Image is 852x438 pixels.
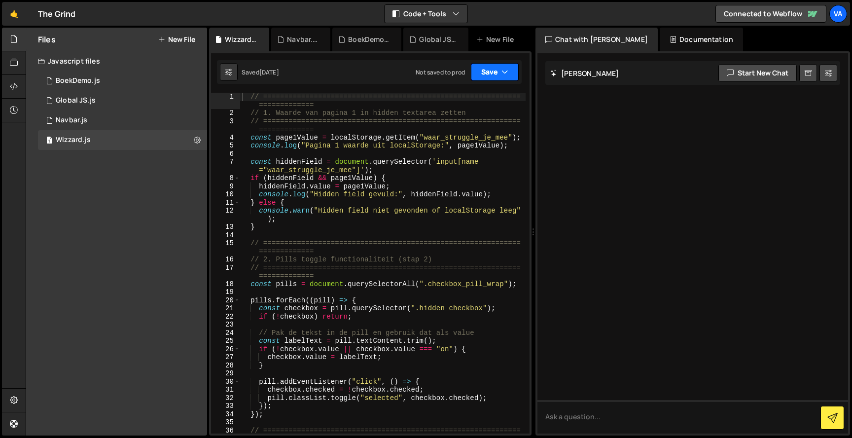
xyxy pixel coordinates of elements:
[46,137,52,145] span: 1
[26,51,207,71] div: Javascript files
[211,93,240,109] div: 1
[211,199,240,207] div: 11
[56,96,96,105] div: Global JS.js
[211,264,240,280] div: 17
[56,116,87,125] div: Navbar.js
[211,109,240,117] div: 2
[211,362,240,370] div: 28
[38,130,207,150] div: 17048/46900.js
[718,64,797,82] button: Start new chat
[471,63,519,81] button: Save
[211,369,240,378] div: 29
[211,394,240,402] div: 32
[416,68,465,76] div: Not saved to prod
[829,5,847,23] a: Va
[287,35,319,44] div: Navbar.js
[211,296,240,305] div: 20
[348,35,390,44] div: BoekDemo.js
[211,207,240,223] div: 12
[211,231,240,240] div: 14
[242,68,279,76] div: Saved
[211,158,240,174] div: 7
[38,8,75,20] div: The Grind
[660,28,743,51] div: Documentation
[211,288,240,296] div: 19
[535,28,658,51] div: Chat with [PERSON_NAME]
[211,410,240,419] div: 34
[715,5,826,23] a: Connected to Webflow
[211,386,240,394] div: 31
[476,35,518,44] div: New File
[38,71,207,91] div: 17048/46901.js
[211,255,240,264] div: 16
[211,117,240,134] div: 3
[259,68,279,76] div: [DATE]
[225,35,257,44] div: Wizzard.js
[211,378,240,386] div: 30
[211,353,240,362] div: 27
[211,337,240,345] div: 25
[211,402,240,410] div: 33
[211,190,240,199] div: 10
[211,174,240,182] div: 8
[211,150,240,158] div: 6
[211,329,240,337] div: 24
[550,69,619,78] h2: [PERSON_NAME]
[211,182,240,191] div: 9
[419,35,457,44] div: Global JS.js
[211,239,240,255] div: 15
[56,76,100,85] div: BoekDemo.js
[38,91,207,110] div: 17048/46890.js
[211,418,240,427] div: 35
[211,304,240,313] div: 21
[56,136,91,145] div: Wizzard.js
[38,34,56,45] h2: Files
[158,36,195,43] button: New File
[211,313,240,321] div: 22
[211,280,240,289] div: 18
[2,2,26,26] a: 🤙
[211,321,240,329] div: 23
[211,134,240,142] div: 4
[211,142,240,150] div: 5
[211,345,240,354] div: 26
[385,5,467,23] button: Code + Tools
[38,110,207,130] div: 17048/47224.js
[211,223,240,231] div: 13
